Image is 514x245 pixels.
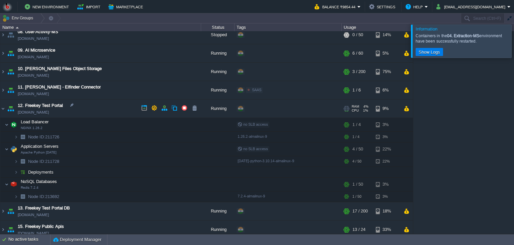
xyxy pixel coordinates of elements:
[9,178,18,191] img: AMDAwAAAACH5BAEAAAAALAAAAAABAAEAAAICRAEAOw==
[8,234,50,245] div: No active tasks
[18,211,49,218] span: [DOMAIN_NAME]
[406,3,425,11] button: Help
[315,3,357,11] button: Balance ₹9854.44
[27,159,60,164] span: 211728
[352,156,361,167] div: 4 / 50
[14,167,18,177] img: AMDAwAAAACH5BAEAAAAALAAAAAABAAEAAAICRAEAOw==
[376,100,398,118] div: 9%
[18,84,101,90] a: 11. [PERSON_NAME] - Elfinder Connector
[18,35,49,42] a: [DOMAIN_NAME]
[352,178,363,191] div: 1 / 50
[9,142,18,156] img: AMDAwAAAACH5BAEAAAAALAAAAAABAAEAAAICRAEAOw==
[352,221,365,239] div: 13 / 24
[376,178,398,191] div: 3%
[417,49,442,55] button: Show Logs
[27,194,60,199] span: 213692
[18,230,49,237] a: [DOMAIN_NAME]
[21,126,42,130] span: NGINX 1.26.2
[18,191,27,202] img: AMDAwAAAACH5BAEAAAAALAAAAAABAAEAAAICRAEAOw==
[416,33,510,44] div: Containers in the environment have been successfully restarted.
[252,88,261,92] span: SAAS
[5,142,9,156] img: AMDAwAAAACH5BAEAAAAALAAAAAABAAEAAAICRAEAOw==
[5,178,9,191] img: AMDAwAAAACH5BAEAAAAALAAAAAABAAEAAAICRAEAOw==
[18,102,63,109] a: 12. Freekey Test Portal
[18,167,27,177] img: AMDAwAAAACH5BAEAAAAALAAAAAABAAEAAAICRAEAOw==
[352,142,363,156] div: 4 / 50
[27,169,55,175] a: Deployments
[18,28,58,35] a: 08. User-Activity-MS
[238,134,267,138] span: 1.26.2-almalinux-9
[77,3,102,11] button: Import
[18,90,49,97] a: [DOMAIN_NAME]
[376,191,398,202] div: 3%
[20,179,58,184] a: NoSQL DatabasesRedis 7.2.4
[20,143,60,149] span: Application Servers
[0,26,6,44] img: AMDAwAAAACH5BAEAAAAALAAAAAABAAEAAAICRAEAOw==
[20,119,50,124] a: Load BalancerNGINX 1.26.2
[6,63,15,81] img: AMDAwAAAACH5BAEAAAAALAAAAAABAAEAAAICRAEAOw==
[201,26,235,44] div: Stopped
[235,23,341,31] div: Tags
[6,44,15,62] img: AMDAwAAAACH5BAEAAAAALAAAAAABAAEAAAICRAEAOw==
[352,109,359,113] span: CPU
[352,202,368,220] div: 17 / 200
[376,26,398,44] div: 14%
[27,134,60,140] a: Node ID:211726
[376,44,398,62] div: 5%
[201,202,235,220] div: Running
[18,72,49,79] a: [DOMAIN_NAME]
[447,34,479,38] b: 04. Extraction-MS
[18,65,102,72] span: 10. [PERSON_NAME] Files Object Storage
[27,194,60,199] a: Node ID:213692
[352,191,361,202] div: 1 / 50
[238,147,268,151] span: no SLB access
[342,23,413,31] div: Usage
[1,23,201,31] div: Name
[6,81,15,99] img: AMDAwAAAACH5BAEAAAAALAAAAAABAAEAAAICRAEAOw==
[201,100,235,118] div: Running
[21,150,57,155] span: Apache Python [DATE]
[238,194,265,198] span: 7.2.4-almalinux-9
[20,144,60,149] a: Application ServersApache Python [DATE]
[18,54,49,60] a: [DOMAIN_NAME]
[0,44,6,62] img: AMDAwAAAACH5BAEAAAAALAAAAAABAAEAAAICRAEAOw==
[18,223,64,230] a: 15. Freekey Public Apis
[201,23,234,31] div: Status
[27,134,60,140] span: 211726
[28,134,45,139] span: Node ID:
[416,26,437,32] span: Information
[376,118,398,131] div: 3%
[238,122,268,126] span: no SLB access
[6,221,15,239] img: AMDAwAAAACH5BAEAAAAALAAAAAABAAEAAAICRAEAOw==
[436,3,507,11] button: [EMAIL_ADDRESS][DOMAIN_NAME]
[108,3,145,11] button: Marketplace
[352,44,363,62] div: 6 / 60
[376,81,398,99] div: 6%
[27,159,60,164] a: Node ID:211728
[14,132,18,142] img: AMDAwAAAACH5BAEAAAAALAAAAAABAAEAAAICRAEAOw==
[352,63,365,81] div: 3 / 200
[16,27,19,28] img: AMDAwAAAACH5BAEAAAAALAAAAAABAAEAAAICRAEAOw==
[9,118,18,131] img: AMDAwAAAACH5BAEAAAAALAAAAAABAAEAAAICRAEAOw==
[0,100,6,118] img: AMDAwAAAACH5BAEAAAAALAAAAAABAAEAAAICRAEAOw==
[369,3,397,11] button: Settings
[6,26,15,44] img: AMDAwAAAACH5BAEAAAAALAAAAAABAAEAAAICRAEAOw==
[25,3,71,11] button: New Environment
[0,81,6,99] img: AMDAwAAAACH5BAEAAAAALAAAAAABAAEAAAICRAEAOw==
[0,221,6,239] img: AMDAwAAAACH5BAEAAAAALAAAAAABAAEAAAICRAEAOw==
[14,156,18,167] img: AMDAwAAAACH5BAEAAAAALAAAAAABAAEAAAICRAEAOw==
[18,156,27,167] img: AMDAwAAAACH5BAEAAAAALAAAAAABAAEAAAICRAEAOw==
[376,142,398,156] div: 22%
[18,132,27,142] img: AMDAwAAAACH5BAEAAAAALAAAAAABAAEAAAICRAEAOw==
[201,63,235,81] div: Running
[18,47,55,54] a: 09. AI Microservice
[352,81,361,99] div: 1 / 6
[376,156,398,167] div: 22%
[376,221,398,239] div: 33%
[18,109,49,116] a: [DOMAIN_NAME]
